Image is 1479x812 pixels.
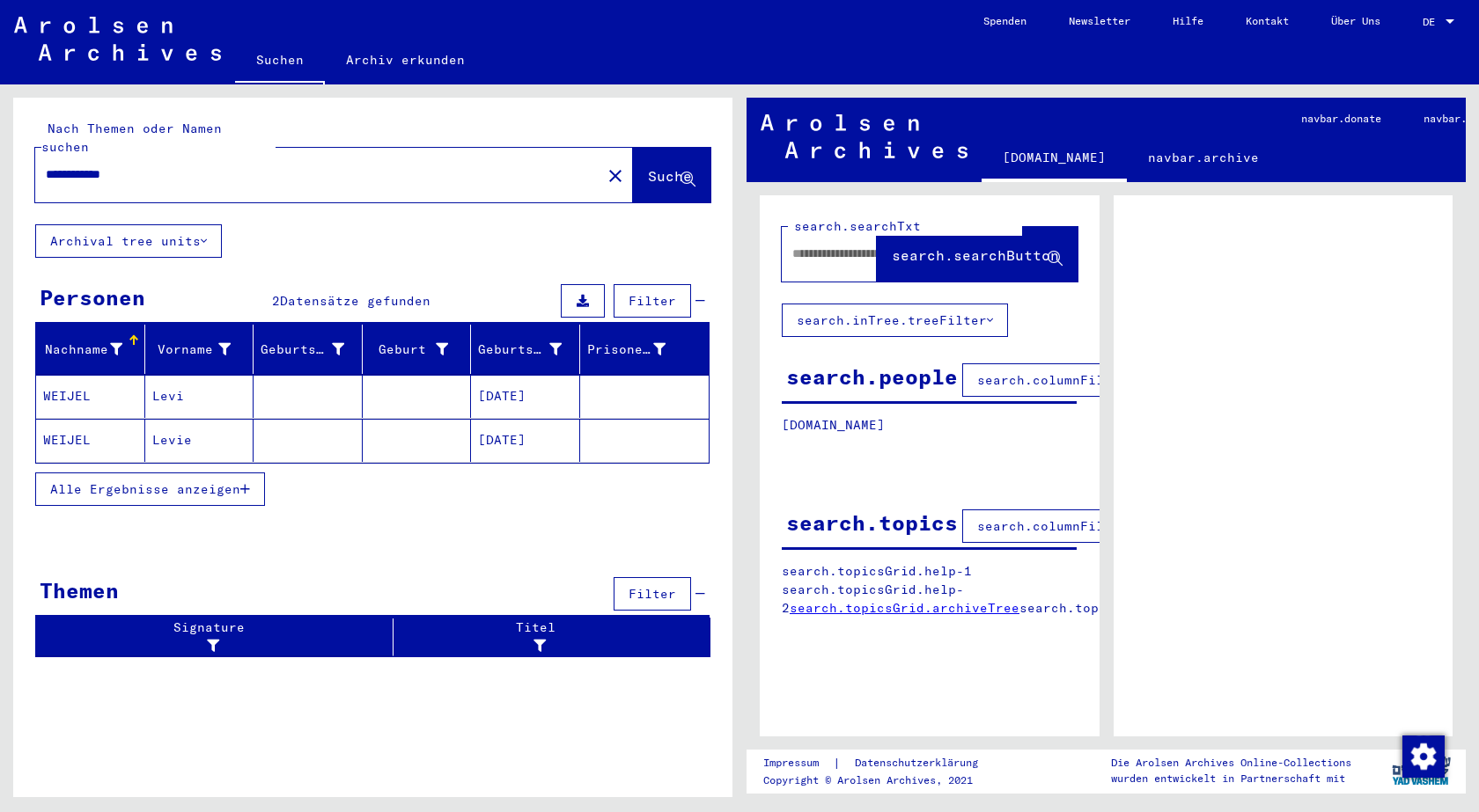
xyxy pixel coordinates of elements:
span: Filter [629,293,676,309]
p: [DOMAIN_NAME] [782,416,1077,435]
mat-cell: WEIJEL [36,419,145,462]
mat-header-cell: Vorname [145,325,254,374]
a: Archiv erkunden [325,39,486,81]
div: Geburtsdatum [478,335,584,363]
span: Datensätze gefunden [280,293,430,309]
div: search.people [786,361,958,392]
div: Zustimmung ändern [1402,735,1444,777]
mat-header-cell: Prisoner # [580,325,710,374]
mat-cell: [DATE] [471,375,580,418]
mat-icon: close [605,165,626,187]
a: Datenschutzerklärung [841,754,999,772]
mat-cell: WEIJEL [36,375,145,418]
div: Prisoner # [587,335,688,363]
div: | [763,754,999,772]
mat-header-cell: Geburt‏ [363,325,472,374]
span: Alle Ergebnisse anzeigen [50,481,240,497]
div: Themen [40,574,119,606]
div: search.topics [786,507,958,538]
a: Suchen [235,39,325,84]
a: [DOMAIN_NAME] [982,136,1127,182]
p: Die Arolsen Archives Online-Collections [1111,755,1351,771]
div: Signature [43,618,379,655]
mat-label: Nach Themen oder Namen suchen [41,121,222,155]
span: Filter [629,586,676,602]
a: navbar.archive [1127,136,1280,179]
mat-cell: [DATE] [471,419,580,462]
div: Geburt‏ [370,340,449,359]
p: wurden entwickelt in Partnerschaft mit [1111,771,1351,786]
button: search.searchButton [877,227,1078,282]
mat-cell: Levie [145,419,254,462]
div: Vorname [152,335,254,363]
button: search.columnFilter.filter [962,363,1197,397]
div: Prisoner # [587,340,666,359]
div: Vorname [152,340,232,359]
mat-label: search.searchTxt [794,218,921,234]
div: Nachname [43,335,144,363]
button: search.columnFilter.filter [962,509,1197,543]
button: search.inTree.treeFilter [782,304,1008,337]
p: search.topicsGrid.help-1 search.topicsGrid.help-2 search.topicsGrid.manually. [782,562,1078,618]
div: Nachname [43,340,122,359]
div: Geburtsname [261,340,344,359]
span: search.columnFilter.filter [977,518,1182,534]
p: Copyright © Arolsen Archives, 2021 [763,772,999,788]
mat-header-cell: Nachname [36,325,145,374]
div: Signature [43,618,397,655]
span: Suche [648,167,692,185]
div: Personen [40,282,145,313]
a: navbar.donate [1280,98,1402,140]
button: Filter [614,284,691,318]
img: Arolsen_neg.svg [761,114,968,158]
img: yv_logo.png [1388,749,1454,793]
button: Suche [633,148,710,202]
button: Archival tree units [35,224,222,258]
div: Geburtsname [261,335,366,363]
div: Titel [401,618,675,655]
button: Alle Ergebnisse anzeigen [35,472,265,506]
span: DE [1423,16,1442,28]
img: Zustimmung ändern [1402,735,1445,778]
div: Geburt‏ [370,335,471,363]
mat-header-cell: Geburtsname [254,325,363,374]
span: 2 [272,293,280,309]
a: Impressum [763,754,833,772]
a: search.topicsGrid.archiveTree [790,600,1019,616]
mat-header-cell: Geburtsdatum [471,325,580,374]
button: Clear [598,157,633,193]
span: search.searchButton [892,246,1059,264]
button: Filter [614,577,691,611]
div: Titel [401,618,693,655]
span: search.columnFilter.filter [977,372,1182,388]
div: Geburtsdatum [478,340,562,359]
img: Arolsen_neg.svg [14,17,221,61]
mat-cell: Levi [145,375,254,418]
